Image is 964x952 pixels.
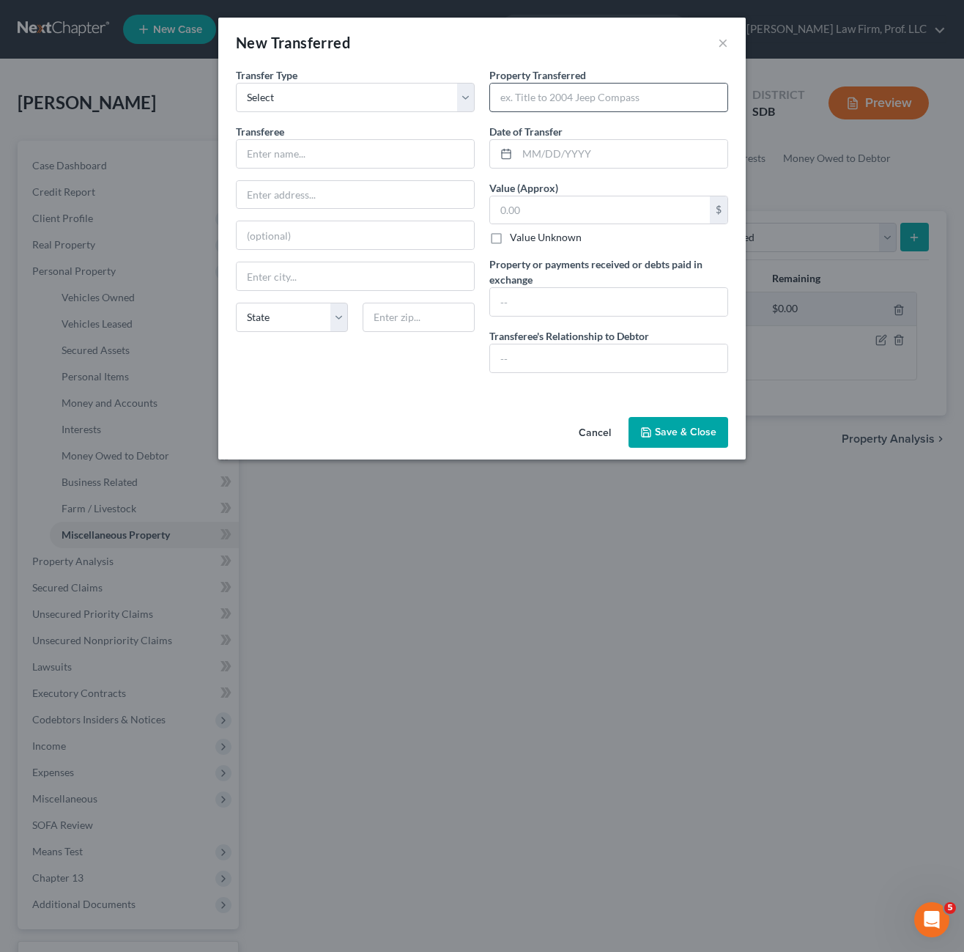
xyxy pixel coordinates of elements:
[489,69,586,81] span: Property Transferred
[944,902,956,914] span: 5
[236,69,297,81] span: Transfer Type
[237,221,474,249] input: (optional)
[237,262,474,290] input: Enter city...
[363,303,475,332] input: Enter zip...
[490,196,710,224] input: 0.00
[710,196,727,224] div: $
[236,32,350,53] div: New Transferred
[490,288,727,316] input: --
[489,257,728,287] label: Property or payments received or debts paid in exchange
[489,125,563,138] span: Date of Transfer
[237,181,474,209] input: Enter address...
[567,418,623,448] button: Cancel
[510,230,582,245] label: Value Unknown
[490,84,727,111] input: ex. Title to 2004 Jeep Compass
[489,180,558,196] label: Value (Approx)
[914,902,949,937] iframe: Intercom live chat
[237,140,474,168] input: Enter name...
[718,34,728,51] button: ×
[490,344,727,372] input: --
[489,328,649,344] label: Transferee's Relationship to Debtor
[517,140,727,168] input: MM/DD/YYYY
[629,417,728,448] button: Save & Close
[236,125,284,138] span: Transferee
